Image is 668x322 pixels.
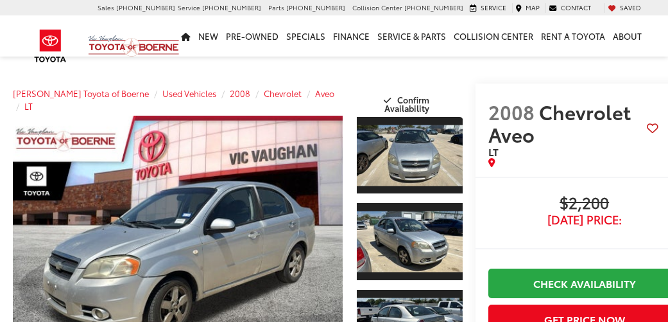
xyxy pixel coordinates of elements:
[13,87,149,99] a: [PERSON_NAME] Toyota of Boerne
[488,144,499,159] span: LT
[178,3,200,12] span: Service
[354,89,462,111] button: Confirm Availability
[282,15,329,57] a: Specials
[230,87,250,99] a: 2008
[268,3,284,12] span: Parts
[194,15,222,57] a: New
[162,87,216,99] a: Used Vehicles
[604,3,644,12] a: My Saved Vehicles
[609,15,646,57] a: About
[329,15,373,57] a: Finance
[352,3,402,12] span: Collision Center
[404,3,463,12] span: [PHONE_NUMBER]
[620,3,641,12] span: Saved
[512,3,543,12] a: Map
[357,116,463,195] a: Expand Photo 1
[384,94,429,114] span: Confirm Availability
[467,3,510,12] a: Service
[450,15,537,57] a: Collision Center
[286,3,345,12] span: [PHONE_NUMBER]
[545,3,594,12] a: Contact
[24,100,33,112] a: LT
[264,87,302,99] a: Chevrolet
[88,35,180,57] img: Vic Vaughan Toyota of Boerne
[177,15,194,57] a: Home
[488,98,631,148] span: Chevrolet Aveo
[202,3,261,12] span: [PHONE_NUMBER]
[561,3,591,12] span: Contact
[355,211,463,273] img: 2008 Chevrolet Aveo LT
[526,3,540,12] span: Map
[488,98,535,125] span: 2008
[222,15,282,57] a: Pre-Owned
[26,25,74,67] img: Toyota
[315,87,334,99] a: Aveo
[116,3,175,12] span: [PHONE_NUMBER]
[355,125,463,186] img: 2008 Chevrolet Aveo LT
[357,202,463,281] a: Expand Photo 2
[373,15,450,57] a: Service & Parts: Opens in a new tab
[98,3,114,12] span: Sales
[481,3,506,12] span: Service
[537,15,609,57] a: Rent a Toyota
